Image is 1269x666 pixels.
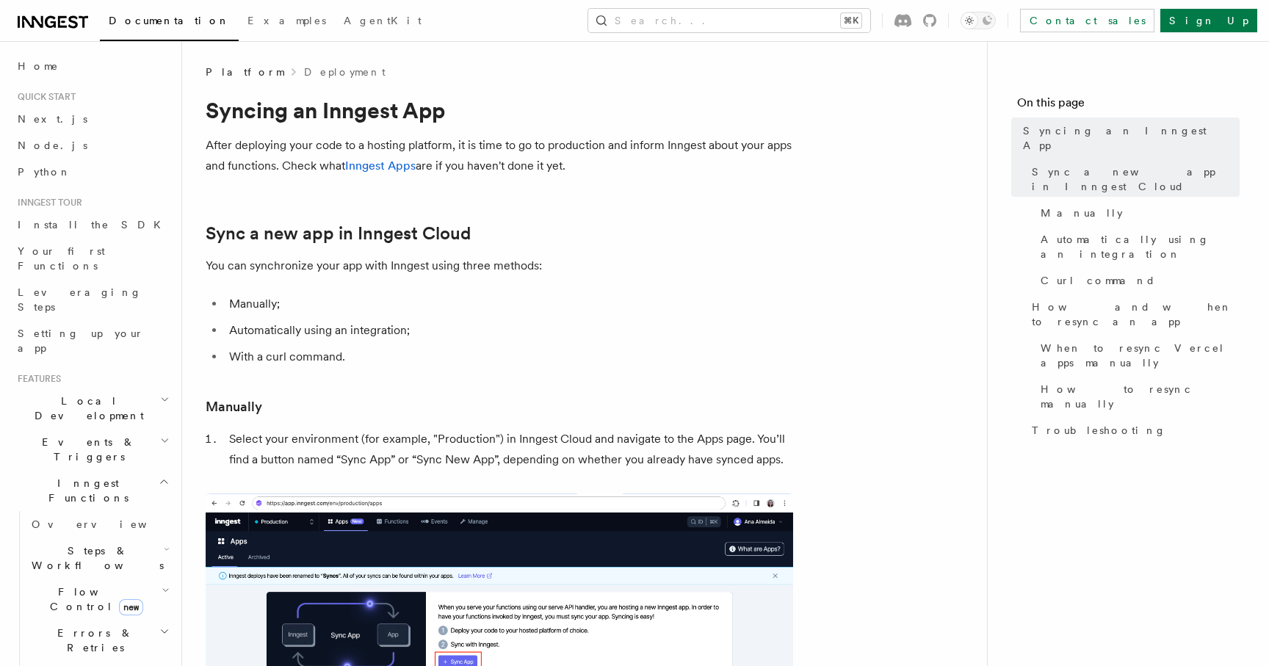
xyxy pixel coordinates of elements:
[1023,123,1240,153] span: Syncing an Inngest App
[12,197,82,209] span: Inngest tour
[12,320,173,361] a: Setting up your app
[1032,300,1240,329] span: How and when to resync an app
[12,429,173,470] button: Events & Triggers
[12,388,173,429] button: Local Development
[225,347,793,367] li: With a curl command.
[1041,341,1240,370] span: When to resync Vercel apps manually
[26,620,173,661] button: Errors & Retries
[225,429,793,470] li: Select your environment (for example, "Production") in Inngest Cloud and navigate to the Apps pag...
[18,140,87,151] span: Node.js
[12,238,173,279] a: Your first Functions
[206,97,793,123] h1: Syncing an Inngest App
[206,135,793,176] p: After deploying your code to a hosting platform, it is time to go to production and inform Innges...
[225,294,793,314] li: Manually;
[1035,267,1240,294] a: Curl command
[1035,335,1240,376] a: When to resync Vercel apps manually
[18,166,71,178] span: Python
[12,53,173,79] a: Home
[18,113,87,125] span: Next.js
[239,4,335,40] a: Examples
[1026,159,1240,200] a: Sync a new app in Inngest Cloud
[247,15,326,26] span: Examples
[12,373,61,385] span: Features
[345,159,416,173] a: Inngest Apps
[1041,232,1240,261] span: Automatically using an integration
[1160,9,1257,32] a: Sign Up
[1035,200,1240,226] a: Manually
[841,13,861,28] kbd: ⌘K
[12,91,76,103] span: Quick start
[1035,376,1240,417] a: How to resync manually
[961,12,996,29] button: Toggle dark mode
[100,4,239,41] a: Documentation
[26,537,173,579] button: Steps & Workflows
[119,599,143,615] span: new
[26,584,162,614] span: Flow Control
[18,245,105,272] span: Your first Functions
[588,9,870,32] button: Search...⌘K
[26,626,159,655] span: Errors & Retries
[225,320,793,341] li: Automatically using an integration;
[12,132,173,159] a: Node.js
[206,256,793,276] p: You can synchronize your app with Inngest using three methods:
[206,397,262,417] a: Manually
[1026,417,1240,444] a: Troubleshooting
[1032,423,1166,438] span: Troubleshooting
[206,223,471,244] a: Sync a new app in Inngest Cloud
[12,476,159,505] span: Inngest Functions
[26,579,173,620] button: Flow Controlnew
[1017,94,1240,117] h4: On this page
[12,435,160,464] span: Events & Triggers
[1026,294,1240,335] a: How and when to resync an app
[1041,273,1156,288] span: Curl command
[26,511,173,537] a: Overview
[26,543,164,573] span: Steps & Workflows
[12,279,173,320] a: Leveraging Steps
[335,4,430,40] a: AgentKit
[18,327,144,354] span: Setting up your app
[1032,164,1240,194] span: Sync a new app in Inngest Cloud
[18,219,170,231] span: Install the SDK
[1041,206,1123,220] span: Manually
[1041,382,1240,411] span: How to resync manually
[12,106,173,132] a: Next.js
[18,59,59,73] span: Home
[1035,226,1240,267] a: Automatically using an integration
[1020,9,1154,32] a: Contact sales
[12,470,173,511] button: Inngest Functions
[12,211,173,238] a: Install the SDK
[206,65,283,79] span: Platform
[12,159,173,185] a: Python
[344,15,422,26] span: AgentKit
[18,286,142,313] span: Leveraging Steps
[304,65,386,79] a: Deployment
[1017,117,1240,159] a: Syncing an Inngest App
[32,518,183,530] span: Overview
[109,15,230,26] span: Documentation
[12,394,160,423] span: Local Development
